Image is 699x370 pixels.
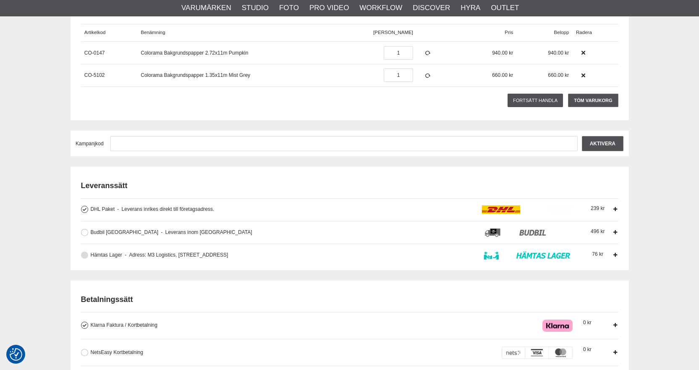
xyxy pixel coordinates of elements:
[181,3,231,13] a: Varumärken
[582,136,623,151] input: Aktivera
[81,181,618,191] h2: Leveranssätt
[554,30,569,35] span: Belopp
[576,30,592,35] span: Radera
[117,206,214,212] span: Leverans inrikes direkt till företagsadress.
[141,50,248,56] a: Colorama Bakgrundspapper 2.72x11m Pumpkin
[548,72,563,78] span: 660.00
[91,252,122,258] span: Hämtas Lager
[84,72,105,78] a: CO-5102
[591,205,605,211] span: 239
[508,94,563,107] a: Fortsätt handla
[81,294,618,305] h2: Betalningssätt
[492,72,508,78] span: 660.00
[548,50,563,56] span: 940.00
[359,3,402,13] a: Workflow
[505,30,513,35] span: Pris
[583,320,592,325] span: 0
[461,3,480,13] a: Hyra
[10,347,22,362] button: Samtyckesinställningar
[161,229,252,235] span: Leverans inom [GEOGRAPHIC_DATA]
[482,251,573,260] img: icon_lager_logo.png
[482,228,573,237] img: icon_budbil_logo.png
[125,252,228,258] span: Adress: M3 Logistics, [STREET_ADDRESS]
[591,228,605,234] span: 496
[141,30,165,35] span: Benämning
[542,320,572,332] img: Klarna Checkout
[84,30,106,35] span: Artikelkod
[279,3,299,13] a: Foto
[84,50,105,56] a: CO-0147
[413,3,450,13] a: Discover
[91,349,143,355] span: NetsEasy Kortbetalning
[91,206,115,212] span: DHL Paket
[592,251,603,257] span: 76
[583,346,592,352] span: 0
[502,346,572,359] img: DIBS - Payments made easy
[373,30,413,35] span: [PERSON_NAME]
[76,141,104,147] span: Kampanjkod
[141,72,250,78] a: Colorama Bakgrundspapper 1.35x11m Mist Grey
[491,3,519,13] a: Outlet
[482,205,573,214] img: icon_dhl.png
[10,348,22,361] img: Revisit consent button
[242,3,269,13] a: Studio
[91,229,159,235] span: Budbil [GEOGRAPHIC_DATA]
[492,50,508,56] span: 940.00
[309,3,349,13] a: Pro Video
[91,322,157,328] span: Klarna Faktura / Kortbetalning
[568,94,618,107] a: Töm varukorg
